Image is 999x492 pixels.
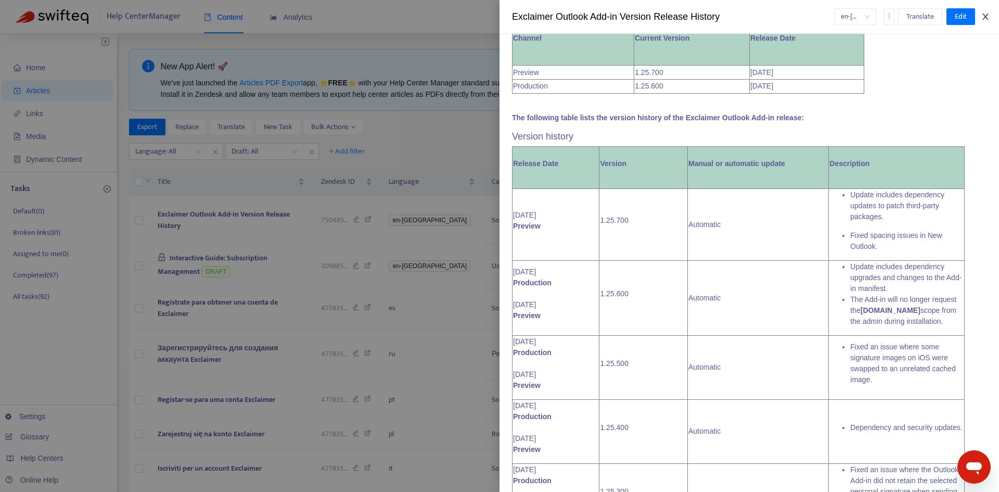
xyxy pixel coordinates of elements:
strong: Production [513,412,552,421]
p: Update includes dependency updates to patch third-party packages. [850,190,964,222]
span: Translate [906,11,934,22]
p: 1.25.500 [600,358,687,369]
iframe: Button to launch messaging window [957,450,991,484]
li: The Add-in will no longer request the scope from the admin during installation. [850,294,964,327]
td: Production [513,79,634,93]
strong: Preview [513,222,541,230]
strong: The following table lists the version history of the Exclaimer Outlook Add-in release: [512,113,804,122]
p: 1.25.600 [600,288,687,299]
p: Current Version [635,33,749,44]
td: 1.25.700 [634,66,750,80]
p: [DATE] [DATE] [513,400,598,455]
p: [DATE] [513,210,598,232]
td: Automatic [687,260,828,335]
strong: Production [513,476,552,485]
p: Release Date [513,158,598,169]
span: more [886,12,893,20]
span: Edit [955,11,967,22]
p: Manual or automatic update [688,158,828,169]
p: [DATE] [DATE] [513,267,598,321]
p: [DATE] [DATE] [513,336,598,391]
p: Release Date [750,33,863,44]
td: Preview [513,66,634,80]
button: Edit [946,8,975,25]
div: Exclaimer Outlook Add-in Version Release History [512,10,835,24]
li: Dependency and security updates. [850,422,964,433]
td: Automatic [687,399,828,463]
strong: [DOMAIN_NAME] [861,306,920,314]
strong: Preview [513,311,541,320]
button: Close [978,12,993,22]
span: en-gb [841,9,870,24]
strong: Production [513,279,552,287]
strong: Production [513,348,552,357]
li: Update includes dependency upgrades and changes to the Add-in manifest. [850,261,964,294]
td: Automatic [687,335,828,399]
button: Translate [898,8,942,25]
td: [DATE] [749,66,864,80]
td: [DATE] [749,79,864,93]
p: 1.25.400 [600,422,687,433]
p: Description [829,158,964,169]
td: Automatic [687,188,828,260]
li: Fixed an issue where some signature images on iOS were swapped to an unrelated cached image. [850,342,964,385]
p: Channel [513,33,633,44]
p: Version [600,158,687,169]
span: close [981,12,990,21]
p: Fixed spacing issues in New Outlook. [850,230,964,252]
strong: Preview [513,381,541,389]
p: 1.25.700 [600,215,687,226]
h3: Version history [512,131,987,143]
button: more [884,8,894,25]
strong: Preview [513,445,541,453]
td: 1.25.600 [634,79,750,93]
